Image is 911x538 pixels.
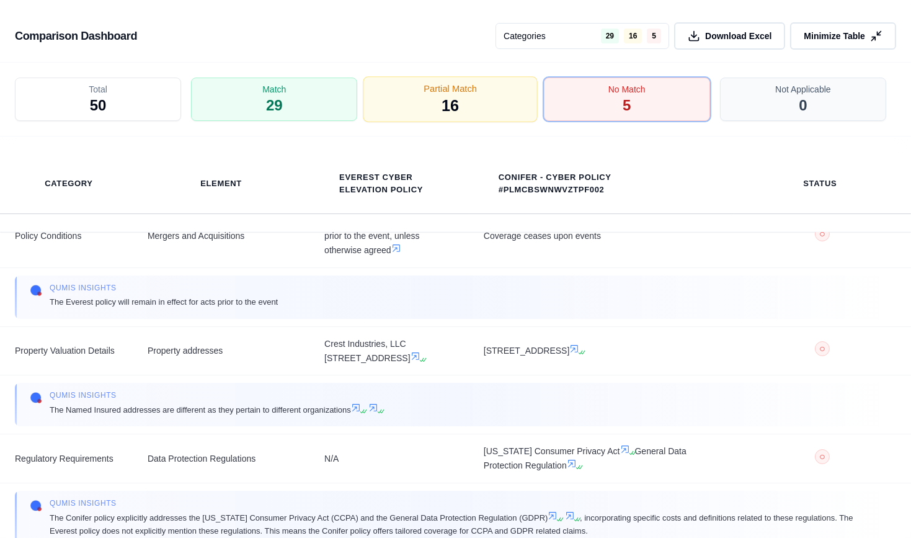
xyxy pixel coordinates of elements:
[30,170,107,197] th: Category
[15,452,118,466] span: Regulatory Requirements
[820,229,826,239] span: ○
[50,390,383,400] span: Qumis INSIGHTS
[90,96,107,115] span: 50
[50,403,383,416] span: The Named Insured addresses are different as they pertain to different organizations
[15,229,118,243] span: Policy Conditions
[623,96,631,115] span: 5
[324,452,454,466] span: N/A
[775,83,831,96] span: Not Applicable
[608,83,646,96] span: No Match
[148,229,295,243] span: Mergers and Acquisitions
[50,498,881,508] span: Qumis INSIGHTS
[484,344,719,358] span: [STREET_ADDRESS]
[484,164,719,204] th: Conifer - Cyber Policy #PLMCBSWNWVZTPF002
[820,452,826,462] span: ○
[799,96,807,115] span: 0
[424,83,478,96] span: Partial Match
[15,344,118,358] span: Property Valuation Details
[484,229,719,243] span: Coverage ceases upon events
[815,341,830,361] button: ○
[50,511,881,537] span: The Conifer policy explicitly addresses the [US_STATE] Consumer Privacy Act (CCPA) and the Genera...
[484,444,719,473] span: [US_STATE] Consumer Privacy Act General Data Protection Regulation
[442,96,459,117] span: 16
[148,344,295,358] span: Property addresses
[820,344,826,354] span: ○
[50,283,278,293] span: Qumis INSIGHTS
[324,215,454,258] span: Policy remains in effect for acts prior to the event, unless otherwise agreed
[262,83,286,96] span: Match
[324,337,454,365] span: Crest Industries, LLC [STREET_ADDRESS]
[185,170,257,197] th: Element
[266,96,283,115] span: 29
[815,449,830,469] button: ○
[815,226,830,246] button: ○
[50,295,278,308] span: The Everest policy will remain in effect for acts prior to the event
[89,83,107,96] span: Total
[788,170,851,197] th: Status
[324,164,454,204] th: Everest Cyber Elevation Policy
[148,452,295,466] span: Data Protection Regulations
